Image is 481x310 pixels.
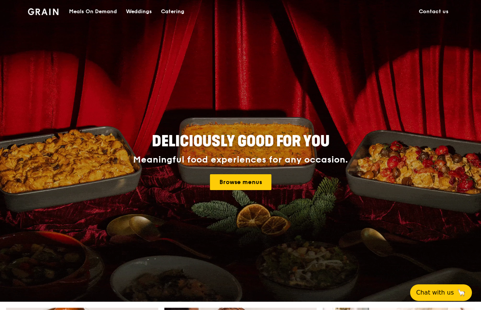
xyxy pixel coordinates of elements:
[210,174,271,190] a: Browse menus
[126,0,152,23] div: Weddings
[69,0,117,23] div: Meals On Demand
[105,155,376,165] div: Meaningful food experiences for any occasion.
[414,0,453,23] a: Contact us
[410,284,472,301] button: Chat with us🦙
[121,0,156,23] a: Weddings
[152,132,329,150] span: Deliciously good for you
[156,0,189,23] a: Catering
[28,8,58,15] img: Grain
[161,0,184,23] div: Catering
[457,288,466,297] span: 🦙
[416,288,454,297] span: Chat with us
